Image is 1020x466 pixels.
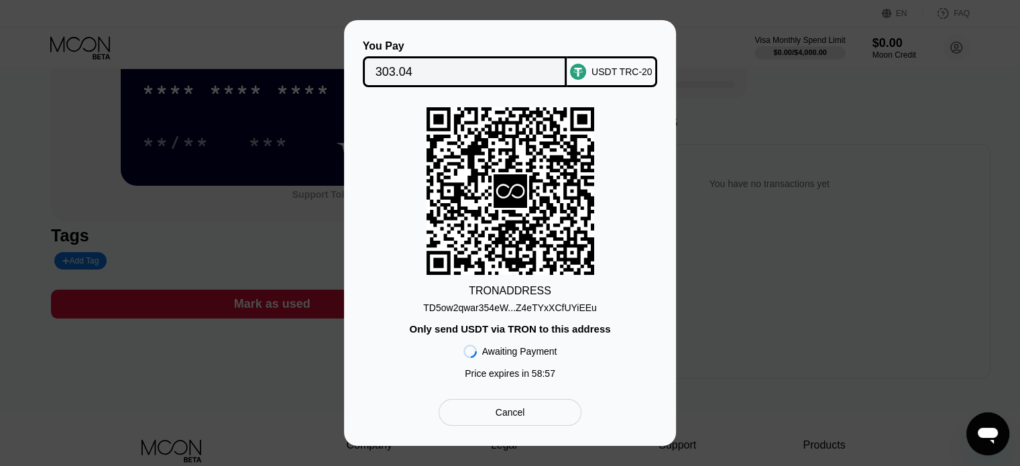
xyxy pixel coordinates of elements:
[591,66,653,77] div: USDT TRC-20
[469,285,551,297] div: TRON ADDRESS
[409,323,610,335] div: Only send USDT via TRON to this address
[966,412,1009,455] iframe: Button to launch messaging window, conversation in progress
[496,406,525,418] div: Cancel
[364,40,656,87] div: You PayUSDT TRC-20
[423,297,597,313] div: TD5ow2qwar354eW...Z4eTYxXCfUYiEEu
[482,346,557,357] div: Awaiting Payment
[532,368,555,379] span: 58 : 57
[423,302,597,313] div: TD5ow2qwar354eW...Z4eTYxXCfUYiEEu
[363,40,567,52] div: You Pay
[465,368,555,379] div: Price expires in
[439,399,581,426] div: Cancel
